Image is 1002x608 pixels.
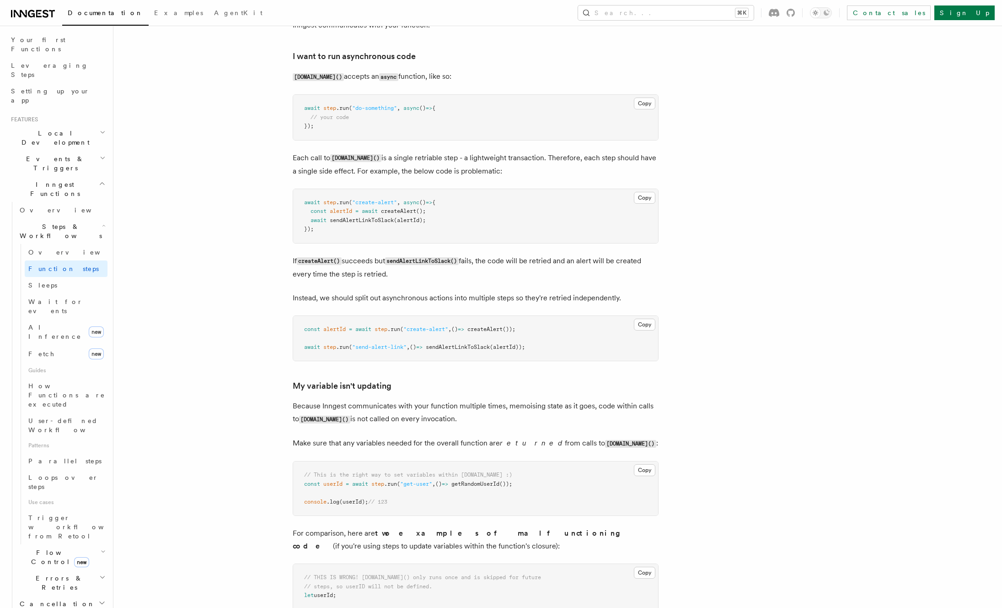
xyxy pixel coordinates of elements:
[416,208,426,214] span: ();
[25,293,107,319] a: Wait for events
[394,217,426,223] span: (alertId);
[323,326,346,332] span: alertId
[293,437,659,450] p: Make sure that any variables needed for the overall function are from calls to :
[323,481,343,487] span: userId
[25,261,107,277] a: Function steps
[28,298,83,315] span: Wait for events
[352,344,407,350] span: "send-alert-link"
[432,199,435,206] span: {
[397,481,400,487] span: (
[304,592,314,598] span: let
[400,326,403,332] span: (
[458,326,464,332] span: =>
[11,36,65,53] span: Your first Functions
[25,469,107,495] a: Loops over steps
[349,344,352,350] span: (
[304,574,541,581] span: // THIS IS WRONG! [DOMAIN_NAME]() only runs once and is skipped for future
[375,326,387,332] span: step
[16,222,102,240] span: Steps & Workflows
[209,3,268,25] a: AgentKit
[28,382,105,408] span: How Functions are executed
[16,548,101,566] span: Flow Control
[293,73,344,81] code: [DOMAIN_NAME]()
[448,326,451,332] span: ,
[397,199,400,206] span: ,
[371,481,384,487] span: step
[578,5,754,20] button: Search...⌘K
[490,344,525,350] span: (alertId));
[634,464,655,476] button: Copy
[349,326,352,332] span: =
[7,83,107,109] a: Setting up your app
[7,129,100,147] span: Local Development
[355,326,371,332] span: await
[25,244,107,261] a: Overview
[503,326,515,332] span: ());
[25,363,107,378] span: Guides
[349,199,352,206] span: (
[304,123,314,129] span: });
[293,527,659,553] p: For comparison, here are (if you're using steps to update variables within the function's closure):
[7,151,107,176] button: Events & Triggers
[426,199,432,206] span: =>
[346,481,349,487] span: =
[419,199,426,206] span: ()
[28,457,102,465] span: Parallel steps
[25,319,107,345] a: AI Inferencenew
[16,218,107,244] button: Steps & Workflows
[28,265,99,272] span: Function steps
[7,116,38,123] span: Features
[16,244,107,544] div: Steps & Workflows
[304,583,432,590] span: // steps, so userID will not be defined.
[304,226,314,232] span: });
[16,544,107,570] button: Flow Controlnew
[7,125,107,151] button: Local Development
[847,5,931,20] a: Contact sales
[304,199,320,206] span: await
[304,472,512,478] span: // This is the right way to set variables within [DOMAIN_NAME] :)
[336,199,349,206] span: .run
[634,98,655,109] button: Copy
[7,176,107,202] button: Inngest Functions
[7,57,107,83] a: Leveraging Steps
[25,345,107,363] a: Fetchnew
[352,199,397,206] span: "create-alert"
[28,249,123,256] span: Overview
[7,32,107,57] a: Your first Functions
[397,105,400,111] span: ,
[25,277,107,293] a: Sleeps
[25,413,107,438] a: User-defined Workflows
[25,453,107,469] a: Parallel steps
[403,199,419,206] span: async
[336,105,349,111] span: .run
[28,514,129,540] span: Trigger workflows from Retool
[293,70,659,83] p: accepts an function, like so:
[416,344,423,350] span: =>
[293,152,659,178] p: Each call to is a single retriable step - a lightweight transaction. Therefore, each step should ...
[304,344,320,350] span: await
[20,206,114,214] span: Overview
[214,9,263,16] span: AgentKit
[327,499,339,505] span: .log
[304,481,320,487] span: const
[314,592,336,598] span: userId;
[89,348,104,359] span: new
[339,499,368,505] span: (userId);
[400,481,432,487] span: "get-user"
[7,154,100,173] span: Events & Triggers
[28,350,55,358] span: Fetch
[379,73,398,81] code: async
[16,570,107,596] button: Errors & Retries
[419,105,426,111] span: ()
[25,438,107,453] span: Patterns
[410,344,416,350] span: ()
[7,180,99,198] span: Inngest Functions
[432,481,435,487] span: ,
[634,567,655,579] button: Copy
[403,105,419,111] span: async
[11,62,88,78] span: Leveraging Steps
[349,105,352,111] span: (
[28,282,57,289] span: Sleeps
[297,257,342,265] code: createAlert()
[304,499,327,505] span: console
